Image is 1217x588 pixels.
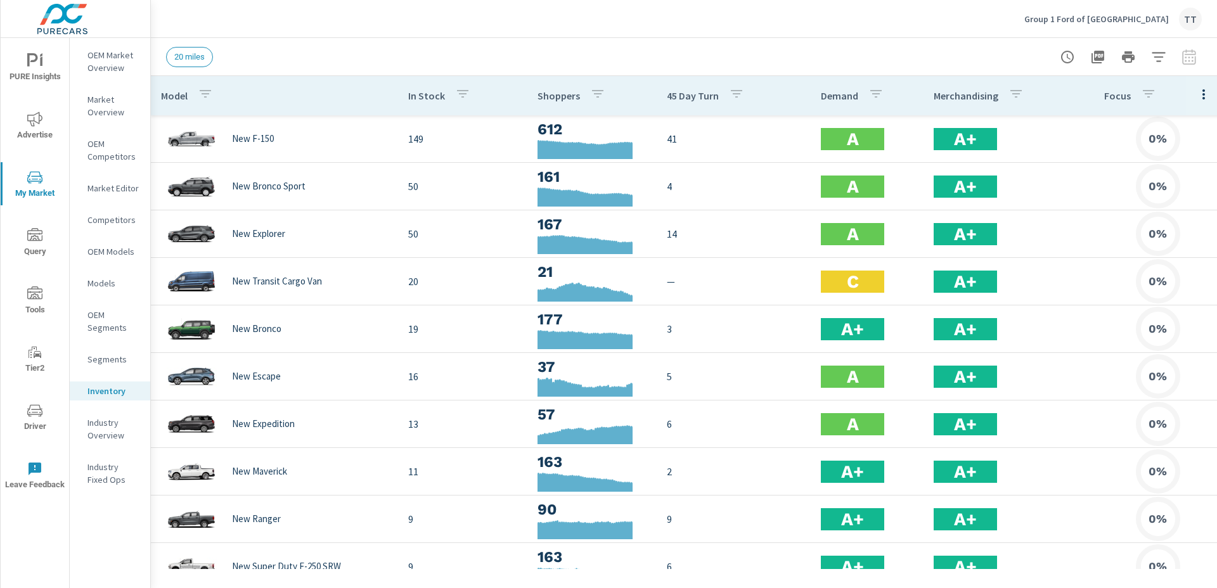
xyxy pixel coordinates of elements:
p: New Ranger [232,513,281,525]
p: 50 [408,179,517,194]
h2: A [847,128,859,150]
p: 9 [667,511,801,527]
div: Inventory [70,381,150,400]
img: glamour [166,120,217,158]
span: Tier2 [4,345,65,376]
p: 9 [408,559,517,574]
p: In Stock [408,89,445,102]
p: 149 [408,131,517,146]
span: Driver [4,403,65,434]
h3: 90 [538,499,647,520]
h2: A [847,223,859,245]
h2: A+ [841,461,864,483]
p: OEM Market Overview [87,49,140,74]
p: New Transit Cargo Van [232,276,322,287]
img: glamour [166,452,217,490]
img: glamour [166,547,217,585]
h2: A+ [954,556,977,578]
p: New Escape [232,371,281,382]
h6: 0% [1149,560,1167,573]
div: Competitors [70,210,150,229]
h6: 0% [1149,275,1167,288]
h6: 0% [1149,370,1167,383]
div: OEM Market Overview [70,46,150,77]
p: 9 [408,511,517,527]
p: 14 [667,226,801,241]
p: Demand [821,89,858,102]
div: nav menu [1,38,69,504]
span: 20 miles [167,52,212,61]
p: 2 [667,464,801,479]
h3: 163 [538,546,647,568]
h2: A+ [954,413,977,435]
p: New Super Duty F-250 SRW [232,561,341,572]
h2: A+ [954,461,977,483]
img: glamour [166,405,217,443]
div: Industry Overview [70,413,150,445]
p: 6 [667,559,801,574]
div: Market Overview [70,90,150,122]
p: 41 [667,131,801,146]
p: Market Overview [87,93,140,118]
p: 19 [408,321,517,336]
p: New Expedition [232,418,295,430]
h2: A+ [954,223,977,245]
p: Shoppers [538,89,580,102]
h2: A+ [954,271,977,293]
h2: A+ [841,318,864,340]
h3: 612 [538,118,647,140]
h6: 0% [1149,180,1167,193]
p: 11 [408,464,517,479]
h6: 0% [1149,418,1167,430]
h2: C [847,271,859,293]
p: Focus [1104,89,1131,102]
h2: A+ [841,508,864,530]
p: OEM Models [87,245,140,258]
button: Apply Filters [1146,44,1171,70]
p: Segments [87,353,140,366]
h6: 0% [1149,132,1167,145]
p: 16 [408,369,517,384]
h3: 161 [538,166,647,188]
p: Merchandising [934,89,998,102]
p: Market Editor [87,182,140,195]
p: 5 [667,369,801,384]
p: New Bronco [232,323,281,335]
div: OEM Models [70,242,150,261]
h3: 57 [538,404,647,425]
div: Segments [70,350,150,369]
img: glamour [166,215,217,253]
p: New Bronco Sport [232,181,306,192]
h3: 37 [538,356,647,378]
h6: 0% [1149,227,1167,240]
h2: A [847,176,859,198]
h2: A+ [954,318,977,340]
p: 20 [408,274,517,289]
div: Models [70,274,150,293]
p: Group 1 Ford of [GEOGRAPHIC_DATA] [1024,13,1169,25]
h3: 163 [538,451,647,473]
h2: A+ [954,366,977,388]
p: 3 [667,321,801,336]
button: "Export Report to PDF" [1085,44,1111,70]
img: glamour [166,357,217,395]
img: glamour [166,167,217,205]
h3: 177 [538,309,647,330]
h6: 0% [1149,513,1167,525]
p: — [667,274,801,289]
h3: 21 [538,261,647,283]
span: Leave Feedback [4,461,65,492]
p: 50 [408,226,517,241]
p: 6 [667,416,801,431]
h2: A [847,366,859,388]
span: My Market [4,170,65,201]
span: PURE Insights [4,53,65,84]
p: New Explorer [232,228,285,240]
p: OEM Competitors [87,137,140,163]
p: OEM Segments [87,309,140,334]
img: glamour [166,310,217,348]
h2: A+ [954,128,977,150]
span: Advertise [4,112,65,143]
img: glamour [166,500,217,538]
h2: A+ [954,176,977,198]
